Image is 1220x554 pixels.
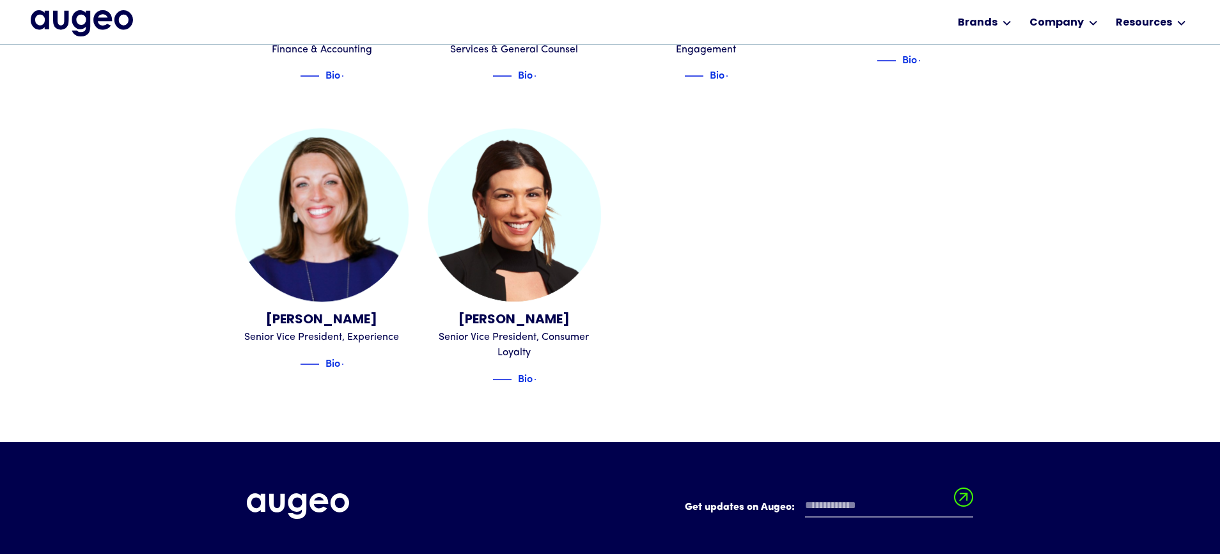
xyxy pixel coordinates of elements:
[31,10,133,36] a: home
[247,493,349,519] img: Augeo's full logo in white.
[428,129,600,387] a: Jeanine Aurigema[PERSON_NAME]Senior Vice President, Consumer LoyaltyBlue decorative lineBioBlue t...
[710,66,724,82] div: Bio
[235,128,409,301] img: Leslie Dickerson
[684,68,703,84] img: Blue decorative line
[902,51,917,66] div: Bio
[534,372,553,387] img: Blue text arrow
[518,370,533,385] div: Bio
[685,500,795,515] label: Get updates on Augeo:
[1116,15,1172,31] div: Resources
[1029,15,1084,31] div: Company
[726,68,745,84] img: Blue text arrow
[958,15,997,31] div: Brands
[518,66,533,82] div: Bio
[236,330,408,345] div: Senior Vice President, Experience
[325,66,340,82] div: Bio
[428,311,600,330] div: [PERSON_NAME]
[428,330,600,360] div: Senior Vice President, Consumer Loyalty
[534,68,553,84] img: Blue text arrow
[236,311,408,330] div: [PERSON_NAME]
[918,53,937,68] img: Blue text arrow
[236,129,408,371] a: Leslie Dickerson[PERSON_NAME]Senior Vice President, ExperienceBlue decorative lineBioBlue text arrow
[325,355,340,370] div: Bio
[341,68,361,84] img: Blue text arrow
[492,372,512,387] img: Blue decorative line
[954,488,973,514] input: Submit
[427,128,600,301] img: Jeanine Aurigema
[492,68,512,84] img: Blue decorative line
[341,357,361,372] img: Blue text arrow
[31,10,133,36] img: Augeo's full logo in midnight blue.
[877,53,896,68] img: Blue decorative line
[300,357,319,372] img: Blue decorative line
[685,493,973,524] form: Email Form
[300,68,319,84] img: Blue decorative line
